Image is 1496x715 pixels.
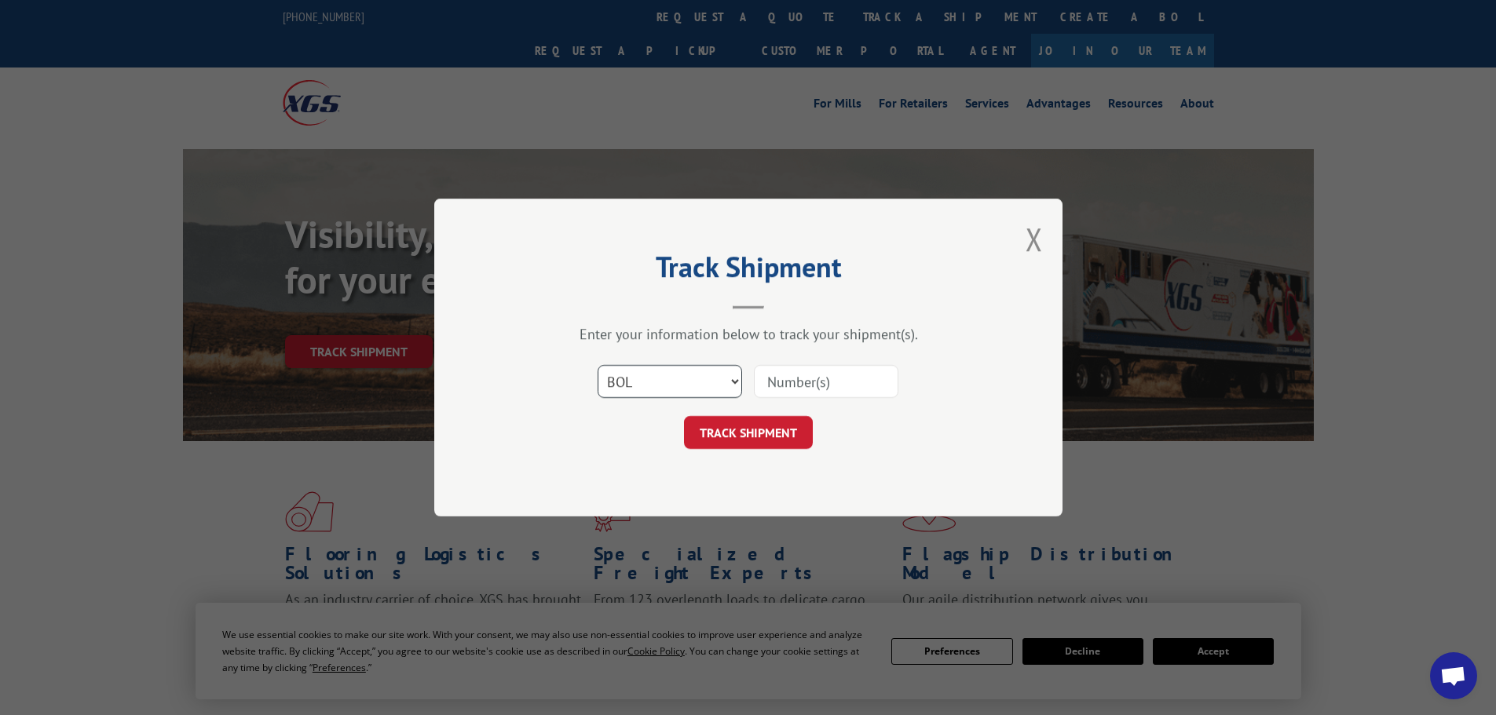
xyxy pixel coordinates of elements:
button: TRACK SHIPMENT [684,416,813,449]
a: Open chat [1430,652,1477,699]
div: Enter your information below to track your shipment(s). [513,325,984,343]
button: Close modal [1026,218,1043,260]
input: Number(s) [754,365,898,398]
h2: Track Shipment [513,256,984,286]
